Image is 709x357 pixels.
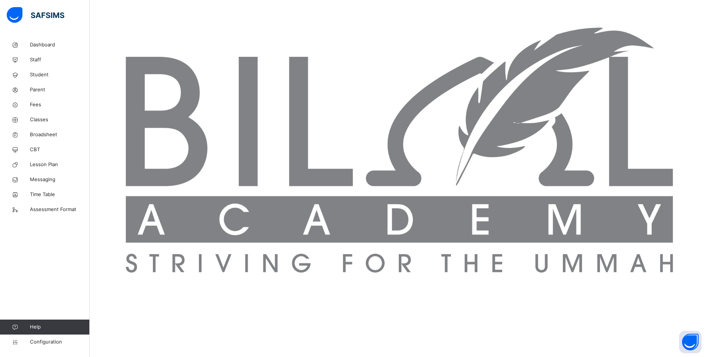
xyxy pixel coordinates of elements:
button: Open asap [679,331,702,353]
span: Parent [30,86,90,94]
span: Classes [30,116,90,123]
span: CBT [30,146,90,153]
span: Student [30,71,90,79]
span: Lesson Plan [30,161,90,168]
span: Time Table [30,191,90,198]
span: Dashboard [30,41,90,49]
span: Help [30,323,89,331]
span: Assessment Format [30,206,90,213]
span: Configuration [30,338,89,346]
img: safsims [7,7,64,23]
span: Fees [30,101,90,109]
span: Messaging [30,176,90,183]
span: Broadsheet [30,131,90,138]
span: Staff [30,56,90,64]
